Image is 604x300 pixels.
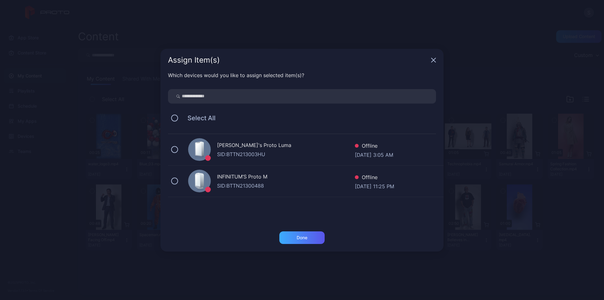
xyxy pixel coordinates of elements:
[297,235,307,240] div: Done
[279,231,325,244] button: Done
[355,151,393,157] div: [DATE] 3:05 AM
[217,173,355,182] div: INFINITUM’S Proto M
[355,173,394,183] div: Offline
[168,56,428,64] div: Assign Item(s)
[217,182,355,190] div: SID: BTTN21300488
[217,141,355,150] div: [PERSON_NAME]'s Proto Luma
[217,150,355,158] div: SID: BTTN213003HU
[168,71,436,79] div: Which devices would you like to assign selected item(s)?
[181,114,215,122] span: Select All
[355,183,394,189] div: [DATE] 11:25 PM
[355,142,393,151] div: Offline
